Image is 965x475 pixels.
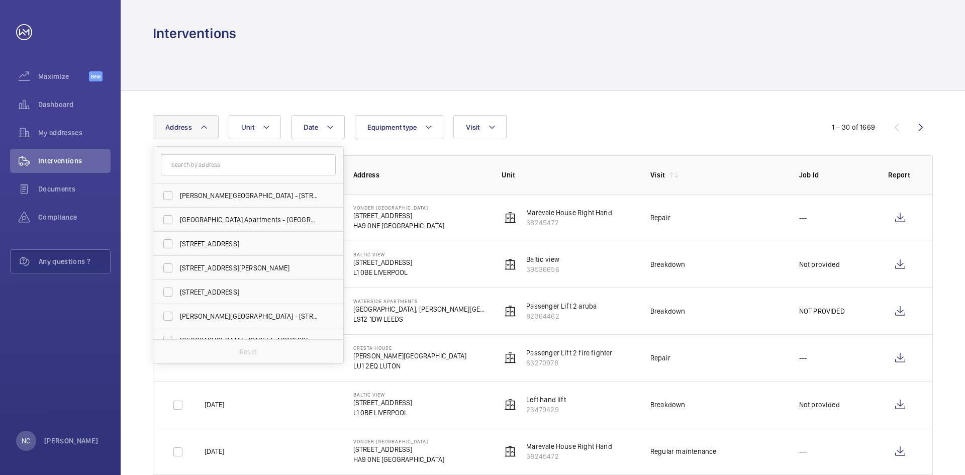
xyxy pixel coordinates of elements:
span: My addresses [38,128,111,138]
p: [STREET_ADDRESS] [353,257,413,267]
p: 38245472 [526,451,612,461]
span: Maximize [38,71,89,81]
p: --- [799,213,807,223]
p: [STREET_ADDRESS] [353,444,445,454]
p: Job Id [799,170,872,180]
div: Regular maintenance [650,446,716,456]
p: [DATE] [205,400,224,410]
p: Marevale House Right Hand [526,441,612,451]
img: elevator.svg [504,305,516,317]
button: Visit [453,115,506,139]
span: Equipment type [367,123,417,131]
span: [GEOGRAPHIC_DATA] - [STREET_ADDRESS] [180,335,318,345]
span: [GEOGRAPHIC_DATA] Apartments - [GEOGRAPHIC_DATA], [GEOGRAPHIC_DATA] [180,215,318,225]
p: Reset [240,347,257,357]
p: Baltic view [526,254,559,264]
img: elevator.svg [504,352,516,364]
p: Visit [650,170,665,180]
button: Address [153,115,219,139]
p: Passenger Lift 2 fire fighter [526,348,612,358]
p: Marevale House Right Hand [526,208,612,218]
input: Search by address [161,154,336,175]
p: [STREET_ADDRESS] [353,398,413,408]
span: Dashboard [38,100,111,110]
button: Date [291,115,345,139]
span: Documents [38,184,111,194]
button: Unit [229,115,281,139]
span: Beta [89,71,103,81]
div: Repair [650,353,670,363]
p: Report [888,170,912,180]
p: Cresta House [353,345,466,351]
p: Passenger Lift 2 aruba [526,301,597,311]
p: [GEOGRAPHIC_DATA], [PERSON_NAME][GEOGRAPHIC_DATA] [353,304,486,314]
p: HA9 0NE [GEOGRAPHIC_DATA] [353,221,445,231]
span: Date [304,123,318,131]
p: [PERSON_NAME][GEOGRAPHIC_DATA] [353,351,466,361]
div: Breakdown [650,400,686,410]
p: Vonder [GEOGRAPHIC_DATA] [353,205,445,211]
p: Vonder [GEOGRAPHIC_DATA] [353,438,445,444]
span: Compliance [38,212,111,222]
p: 23479429 [526,405,566,415]
span: [PERSON_NAME][GEOGRAPHIC_DATA] - [STREET_ADDRESS] [180,311,318,321]
span: Unit [241,123,254,131]
p: 38245472 [526,218,612,228]
span: Visit [466,123,479,131]
p: [DATE] [205,446,224,456]
p: Address [353,170,486,180]
p: NOT PROVIDED [799,306,845,316]
span: [STREET_ADDRESS] [180,239,318,249]
span: [STREET_ADDRESS] [180,287,318,297]
h1: Interventions [153,24,236,43]
span: [STREET_ADDRESS][PERSON_NAME] [180,263,318,273]
img: elevator.svg [504,212,516,224]
p: Waterside Apartments [353,298,486,304]
span: [PERSON_NAME][GEOGRAPHIC_DATA] - [STREET_ADDRESS] [180,191,318,201]
p: NC [22,436,30,446]
p: 82364462 [526,311,597,321]
img: elevator.svg [504,445,516,457]
p: Left hand lift [526,395,566,405]
p: HA9 0NE [GEOGRAPHIC_DATA] [353,454,445,464]
span: Any questions ? [39,256,110,266]
p: L1 0BE LIVERPOOL [353,267,413,277]
div: Breakdown [650,306,686,316]
p: Unit [502,170,634,180]
p: --- [799,353,807,363]
button: Equipment type [355,115,444,139]
div: Breakdown [650,259,686,269]
p: [PERSON_NAME] [44,436,99,446]
p: Not provided [799,259,840,269]
p: --- [799,446,807,456]
div: 1 – 30 of 1669 [832,122,875,132]
p: [STREET_ADDRESS] [353,211,445,221]
p: 39536656 [526,264,559,274]
p: L1 0BE LIVERPOOL [353,408,413,418]
span: Interventions [38,156,111,166]
p: Baltic View [353,392,413,398]
p: LU1 2EQ LUTON [353,361,466,371]
div: Repair [650,213,670,223]
p: LS12 1DW LEEDS [353,314,486,324]
p: 63270978 [526,358,612,368]
span: Address [165,123,192,131]
p: Not provided [799,400,840,410]
p: Baltic View [353,251,413,257]
img: elevator.svg [504,399,516,411]
img: elevator.svg [504,258,516,270]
